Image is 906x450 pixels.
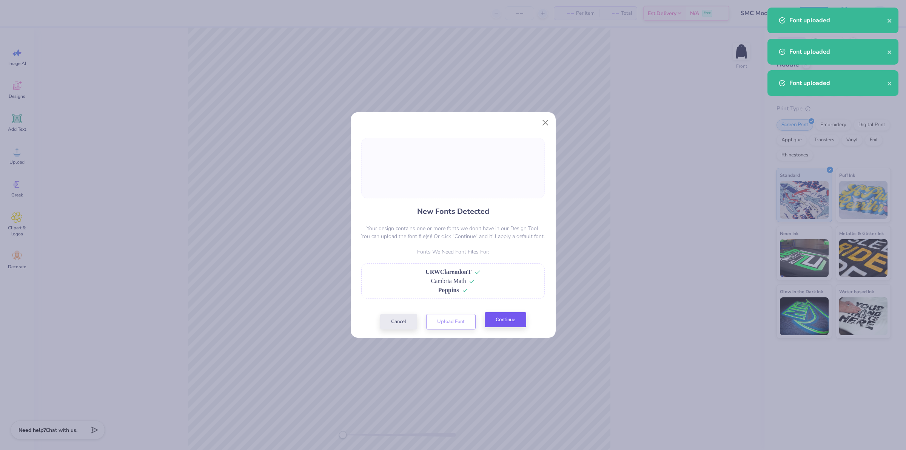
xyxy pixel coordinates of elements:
button: close [887,47,892,56]
div: Font uploaded [789,47,887,56]
button: close [887,16,892,25]
span: Poppins [438,287,459,293]
button: Close [538,116,552,130]
button: Continue [485,312,526,328]
button: Cancel [380,314,417,329]
h4: New Fonts Detected [417,206,489,217]
p: Your design contains one or more fonts we don't have in our Design Tool. You can upload the font ... [361,224,545,240]
button: close [887,79,892,88]
span: URWClarendonT [425,269,471,275]
span: Cambria Math [431,278,466,284]
div: Font uploaded [789,16,887,25]
p: Fonts We Need Font Files For: [361,248,545,256]
div: Font uploaded [789,79,887,88]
